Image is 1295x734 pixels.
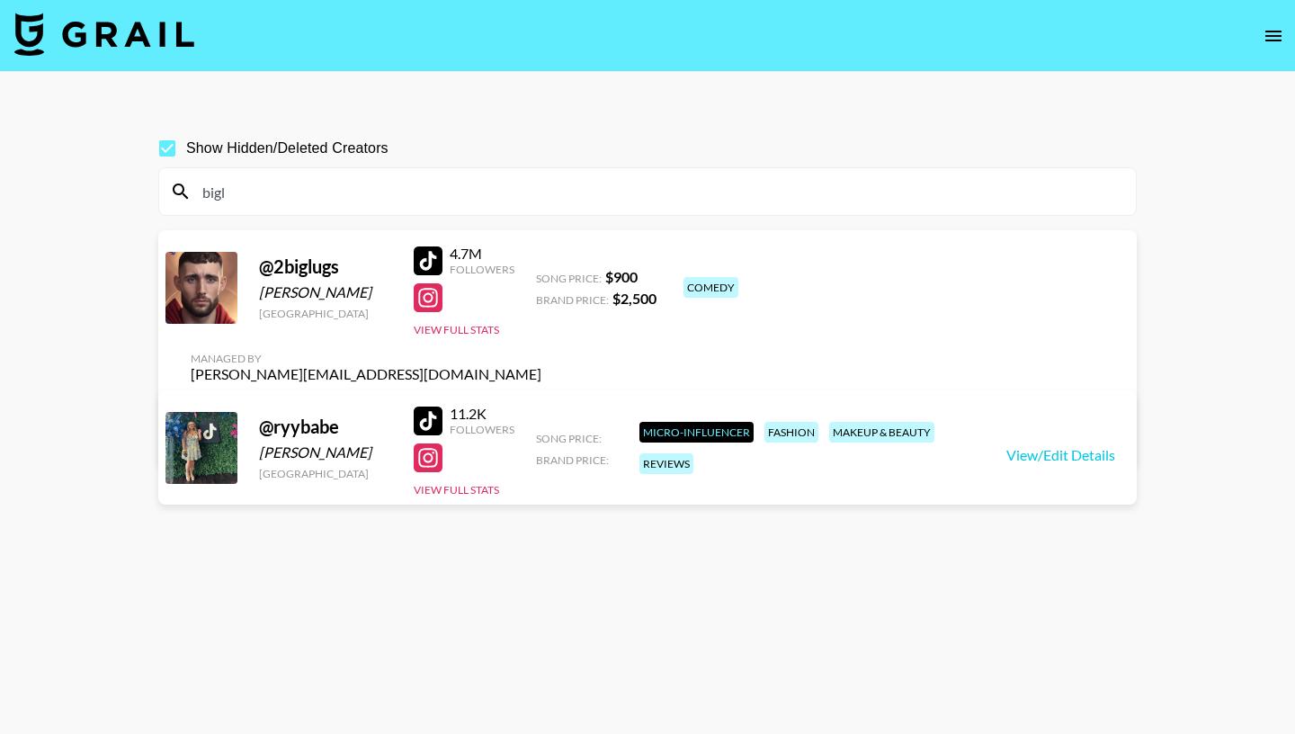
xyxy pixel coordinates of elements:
[829,422,934,443] div: makeup & beauty
[1006,446,1115,464] a: View/Edit Details
[536,293,609,307] span: Brand Price:
[191,365,541,383] div: [PERSON_NAME][EMAIL_ADDRESS][DOMAIN_NAME]
[639,422,754,443] div: Micro-Influencer
[259,255,392,278] div: @ 2biglugs
[14,13,194,56] img: Grail Talent
[259,307,392,320] div: [GEOGRAPHIC_DATA]
[683,277,738,298] div: comedy
[605,268,638,285] strong: $ 900
[191,352,541,365] div: Managed By
[259,443,392,461] div: [PERSON_NAME]
[450,245,514,263] div: 4.7M
[414,483,499,497] button: View Full Stats
[612,290,656,307] strong: $ 2,500
[764,422,818,443] div: fashion
[414,323,499,336] button: View Full Stats
[186,138,388,159] span: Show Hidden/Deleted Creators
[259,283,392,301] div: [PERSON_NAME]
[450,263,514,276] div: Followers
[1255,18,1291,54] button: open drawer
[259,416,392,438] div: @ ryybabe
[536,432,602,445] span: Song Price:
[536,272,602,285] span: Song Price:
[259,467,392,480] div: [GEOGRAPHIC_DATA]
[450,423,514,436] div: Followers
[450,405,514,423] div: 11.2K
[536,453,609,467] span: Brand Price:
[639,453,693,474] div: reviews
[192,177,1125,206] input: Search by User Name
